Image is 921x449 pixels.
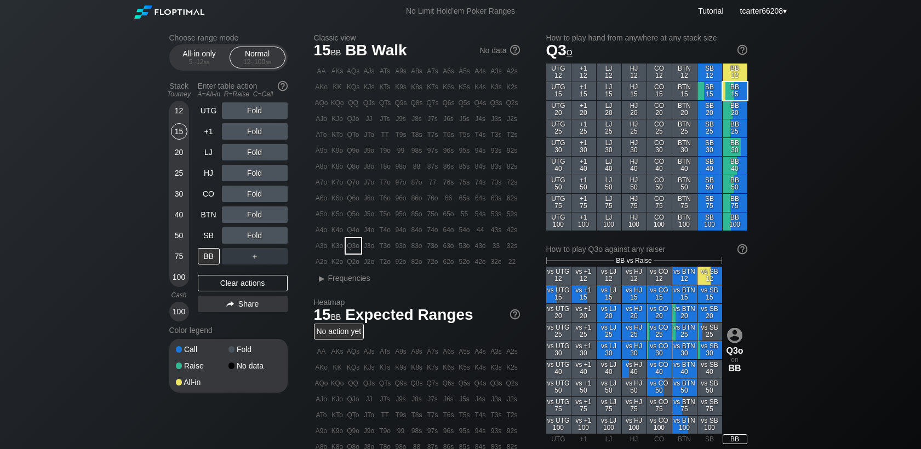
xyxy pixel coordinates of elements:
[473,222,488,238] div: 44
[697,138,722,156] div: SB 30
[489,238,504,254] div: 33
[546,157,571,175] div: UTG 40
[165,90,193,98] div: Tourney
[198,206,220,223] div: BTN
[546,42,573,59] span: Q3
[393,206,409,222] div: 95o
[377,159,393,174] div: T8o
[723,212,747,231] div: BB 100
[362,127,377,142] div: JTo
[314,238,329,254] div: A3o
[222,186,288,202] div: Fold
[546,138,571,156] div: UTG 30
[393,254,409,269] div: 92o
[377,143,393,158] div: T9o
[277,80,289,92] img: help.32db89a4.svg
[171,248,187,264] div: 75
[505,206,520,222] div: 52s
[314,33,520,42] h2: Classic view
[377,175,393,190] div: T7o
[377,79,393,95] div: KTs
[346,175,361,190] div: Q7o
[425,254,441,269] div: 72o
[362,159,377,174] div: J8o
[546,82,571,100] div: UTG 15
[441,254,456,269] div: 62o
[647,119,672,137] div: CO 25
[723,194,747,212] div: BB 75
[597,119,621,137] div: LJ 25
[597,157,621,175] div: LJ 40
[672,212,697,231] div: BTN 100
[473,79,488,95] div: K4s
[505,238,520,254] div: 32s
[330,79,345,95] div: KK
[697,194,722,212] div: SB 75
[698,7,723,15] a: Tutorial
[509,308,521,320] img: help.32db89a4.svg
[457,222,472,238] div: 54o
[222,165,288,181] div: Fold
[672,82,697,100] div: BTN 15
[489,79,504,95] div: K3s
[198,165,220,181] div: HJ
[314,254,329,269] div: A2o
[226,301,234,307] img: share.864f2f62.svg
[393,175,409,190] div: 97o
[377,127,393,142] div: TT
[622,194,647,212] div: HJ 75
[346,111,361,126] div: QJo
[314,222,329,238] div: A4o
[546,175,571,193] div: UTG 50
[314,143,329,158] div: A9o
[330,238,345,254] div: K3o
[505,175,520,190] div: 72s
[377,111,393,126] div: JTs
[330,143,345,158] div: K9o
[425,238,441,254] div: 73o
[314,191,329,206] div: A6o
[393,127,409,142] div: T9s
[672,64,697,82] div: BTN 12
[505,222,520,238] div: 42s
[171,123,187,140] div: 15
[409,254,425,269] div: 82o
[737,5,788,17] div: ▾
[697,157,722,175] div: SB 40
[314,79,329,95] div: AKo
[362,64,377,79] div: AJs
[441,238,456,254] div: 63o
[314,159,329,174] div: A8o
[228,362,281,370] div: No data
[672,138,697,156] div: BTN 30
[457,206,472,222] div: 55
[546,212,571,231] div: UTG 100
[441,111,456,126] div: J6s
[265,58,271,66] span: bb
[622,212,647,231] div: HJ 100
[362,79,377,95] div: KJs
[567,45,573,57] span: o
[346,64,361,79] div: AQs
[171,227,187,244] div: 50
[473,175,488,190] div: 74s
[546,245,747,254] div: How to play Q3o against any raiser
[312,42,343,60] span: 15
[723,119,747,137] div: BB 25
[597,64,621,82] div: LJ 12
[473,143,488,158] div: 94s
[174,47,225,68] div: All-in only
[409,159,425,174] div: 88
[571,82,596,100] div: +1 15
[409,206,425,222] div: 85o
[571,175,596,193] div: +1 50
[489,127,504,142] div: T3s
[457,238,472,254] div: 53o
[171,102,187,119] div: 12
[346,238,361,254] div: Q3o
[409,127,425,142] div: T8s
[697,212,722,231] div: SB 100
[571,157,596,175] div: +1 40
[176,58,222,66] div: 5 – 12
[176,362,228,370] div: Raise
